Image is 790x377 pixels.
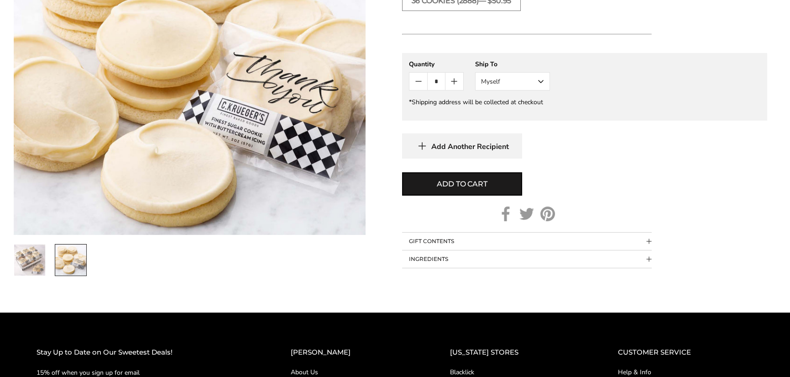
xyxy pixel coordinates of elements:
img: Just the Cookies! Thank You Assortment [14,244,45,276]
gfm-form: New recipient [402,53,767,121]
div: Quantity [409,60,464,69]
a: Pinterest [540,207,555,221]
h2: [US_STATE] STORES [450,347,581,358]
a: Twitter [519,207,534,221]
span: Add to cart [437,179,487,190]
img: Just the Cookies! Thank You Assortment [55,244,86,276]
button: Myself [475,72,550,90]
div: *Shipping address will be collected at checkout [409,98,760,106]
button: Add Another Recipient [402,133,522,159]
a: Blacklick [450,367,581,377]
button: Collapsible block button [402,233,652,250]
a: Help & Info [617,367,753,377]
div: Ship To [475,60,550,69]
h2: Stay Up to Date on Our Sweetest Deals! [37,347,254,358]
button: Count minus [409,73,427,90]
a: 1 / 2 [14,244,46,276]
h2: [PERSON_NAME] [291,347,413,358]
a: 2 / 2 [55,244,87,276]
a: About Us [291,367,413,377]
span: Add Another Recipient [431,142,509,151]
button: Count plus [445,73,463,90]
button: Collapsible block button [402,250,652,268]
h2: CUSTOMER SERVICE [617,347,753,358]
button: Add to cart [402,172,522,196]
a: Facebook [498,207,513,221]
input: Quantity [427,73,445,90]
